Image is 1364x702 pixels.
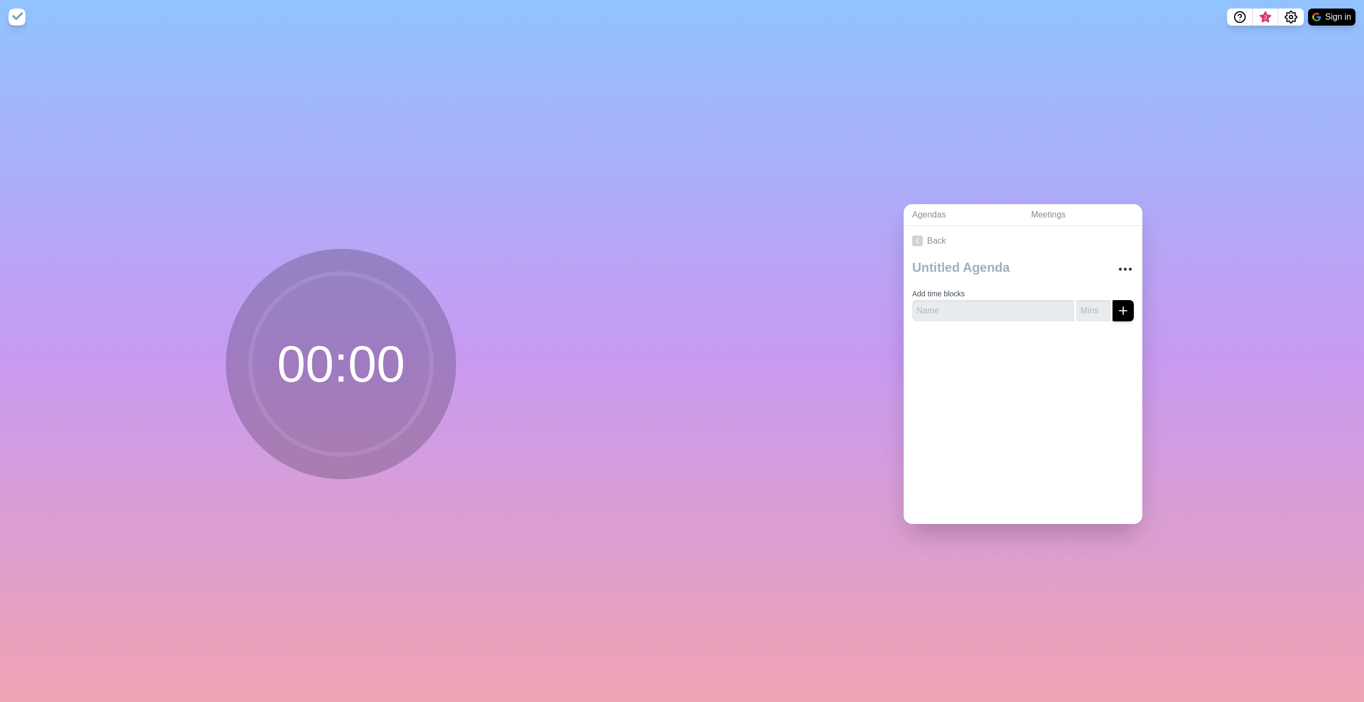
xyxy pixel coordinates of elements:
[1312,13,1321,21] img: google logo
[1227,9,1253,26] button: Help
[1076,300,1110,321] input: Mins
[1278,9,1304,26] button: Settings
[1261,13,1270,22] span: 3
[1022,204,1142,226] a: Meetings
[1115,259,1136,280] button: More
[1308,9,1355,26] button: Sign in
[9,9,26,26] img: timeblocks logo
[904,226,1142,256] a: Back
[1253,9,1278,26] button: What’s new
[904,204,1022,226] a: Agendas
[912,300,1074,321] input: Name
[912,289,965,298] label: Add time blocks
